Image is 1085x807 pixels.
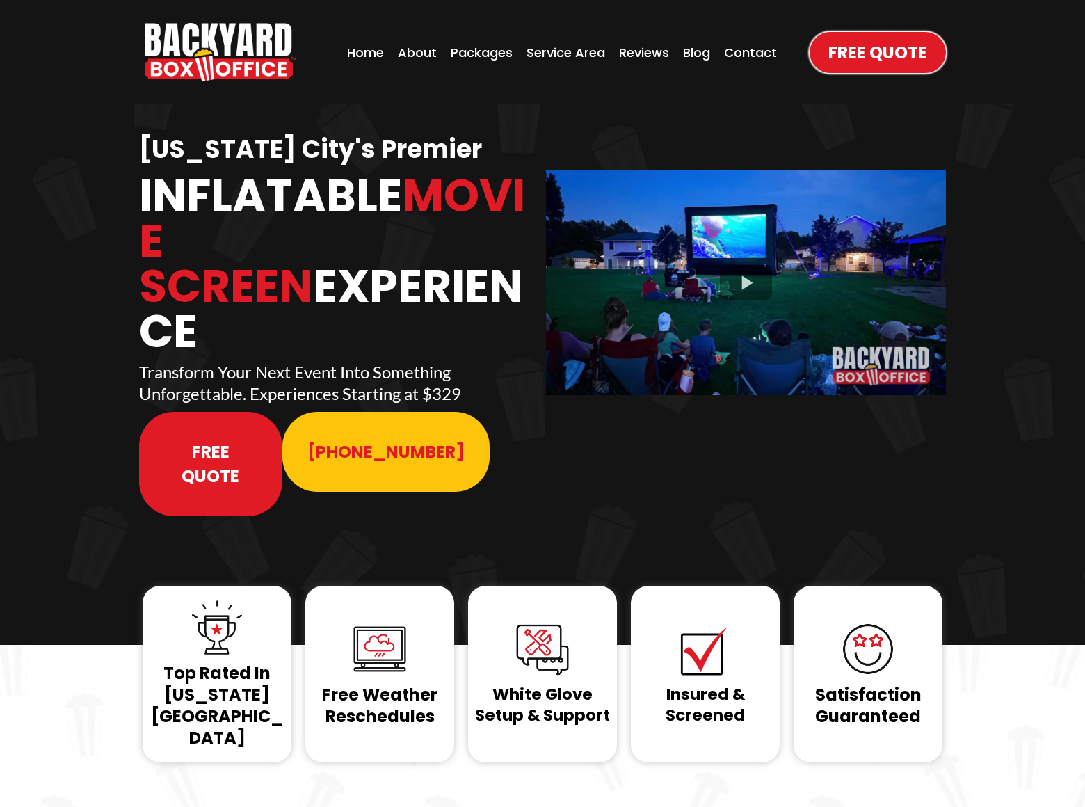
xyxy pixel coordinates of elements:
h1: White Glove Setup & Support [472,685,613,726]
h1: Satisfaction Guaranteed [797,684,939,727]
p: Transform Your Next Event Into Something Unforgettable. Experiences Starting at $329 [139,361,539,404]
a: Packages [447,39,517,66]
img: Backyard Box Office [145,23,296,81]
a: Service Area [522,39,609,66]
span: Movie Screen [139,164,525,318]
a: https://www.backyardboxoffice.com [145,23,296,81]
a: Reviews [615,39,673,66]
a: Blog [679,39,714,66]
h1: [US_STATE] City's Premier [139,134,539,166]
h1: Insured & Screened [634,685,776,726]
a: Free Quote [810,32,946,73]
span: Free Quote [164,440,257,488]
h1: Top Rated In [146,662,288,684]
a: Home [343,39,388,66]
a: 913-214-1202 [282,412,490,492]
span: Free Quote [828,40,927,65]
h1: Inflatable Experience [139,173,539,354]
h1: [US_STATE][GEOGRAPHIC_DATA] [146,684,288,749]
h1: Free Weather Reschedules [309,684,451,727]
span: [PHONE_NUMBER] [307,440,465,464]
a: About [394,39,441,66]
a: Free Quote [139,412,282,516]
a: Contact [720,39,781,66]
